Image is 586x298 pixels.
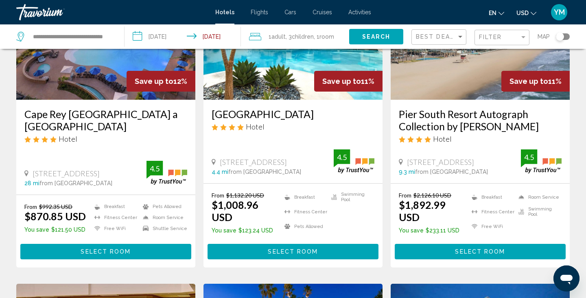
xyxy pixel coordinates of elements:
span: Room [319,33,334,40]
a: Select Room [395,246,566,255]
span: [STREET_ADDRESS] [33,169,100,178]
span: Select Room [455,249,505,255]
span: From [399,192,411,199]
li: Pets Allowed [280,221,328,232]
span: You save [24,226,49,233]
button: Toggle map [550,33,570,40]
iframe: Button to launch messaging window [553,265,579,291]
a: Pier South Resort Autograph Collection by [PERSON_NAME] [399,108,562,132]
a: Cape Rey [GEOGRAPHIC_DATA] a [GEOGRAPHIC_DATA] [24,108,187,132]
span: YM [554,8,565,16]
span: Best Deals [416,33,459,40]
span: Search [362,34,391,40]
span: from [GEOGRAPHIC_DATA] [415,169,488,175]
p: $123.24 USD [212,227,280,234]
p: $233.11 USD [399,227,468,234]
span: Filter [479,34,502,40]
span: Map [538,31,550,42]
img: trustyou-badge.svg [146,161,187,185]
div: 4 star Hotel [24,134,187,143]
div: 4 star Hotel [212,122,374,131]
ins: $1,008.96 USD [212,199,258,223]
div: 11% [501,71,570,92]
li: Breakfast [280,192,328,202]
span: from [GEOGRAPHIC_DATA] [228,169,301,175]
span: 28 mi [24,180,39,186]
img: trustyou-badge.svg [521,149,562,173]
span: [STREET_ADDRESS] [220,158,287,167]
div: 4.5 [521,152,537,162]
span: USD [516,10,529,16]
div: 4.5 [334,152,350,162]
span: Hotel [59,134,77,143]
span: [STREET_ADDRESS] [407,158,474,167]
button: Filter [474,29,529,46]
button: Select Room [395,244,566,259]
button: Check-in date: Aug 24, 2025 Check-out date: Aug 29, 2025 [125,24,241,49]
span: en [489,10,496,16]
a: Hotels [215,9,234,15]
span: Hotel [433,134,452,143]
span: Select Room [268,249,318,255]
button: Travelers: 1 adult, 3 children [241,24,349,49]
del: $992.35 USD [39,203,72,210]
span: From [212,192,224,199]
li: Breakfast [90,203,139,210]
button: Search [349,29,403,44]
button: Change language [489,7,504,19]
li: Swimming Pool [514,206,562,217]
span: Adult [271,33,286,40]
li: Fitness Center [280,206,328,217]
a: Activities [348,9,371,15]
button: Select Room [20,244,191,259]
del: $2,126.10 USD [413,192,451,199]
span: Save up to [135,77,173,85]
li: Room Service [139,214,187,221]
div: 4.5 [146,164,163,173]
span: 4.4 mi [212,169,228,175]
div: 11% [314,71,383,92]
span: Hotel [246,122,265,131]
span: , 3 [286,31,314,42]
span: , 1 [314,31,334,42]
li: Shuttle Service [139,225,187,232]
li: Swimming Pool [327,192,374,202]
li: Pets Allowed [139,203,187,210]
li: Free WiFi [468,221,515,232]
del: $1,132.20 USD [226,192,264,199]
ins: $1,892.99 USD [399,199,446,223]
span: Save up to [509,77,548,85]
button: Select Room [208,244,378,259]
span: from [GEOGRAPHIC_DATA] [39,180,112,186]
a: Flights [251,9,268,15]
span: Save up to [322,77,361,85]
button: User Menu [549,4,570,21]
span: From [24,203,37,210]
a: Cruises [313,9,332,15]
span: You save [399,227,424,234]
ins: $870.85 USD [24,210,86,222]
div: 4 star Hotel [399,134,562,143]
a: Travorium [16,4,207,20]
span: Cars [284,9,296,15]
button: Change currency [516,7,536,19]
span: Children [292,33,314,40]
img: trustyou-badge.svg [334,149,374,173]
li: Fitness Center [468,206,515,217]
li: Free WiFi [90,225,139,232]
a: [GEOGRAPHIC_DATA] [212,108,374,120]
li: Breakfast [468,192,515,202]
mat-select: Sort by [416,34,464,41]
a: Select Room [208,246,378,255]
p: $121.50 USD [24,226,86,233]
div: 12% [127,71,195,92]
span: 1 [269,31,286,42]
span: Select Room [81,249,131,255]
